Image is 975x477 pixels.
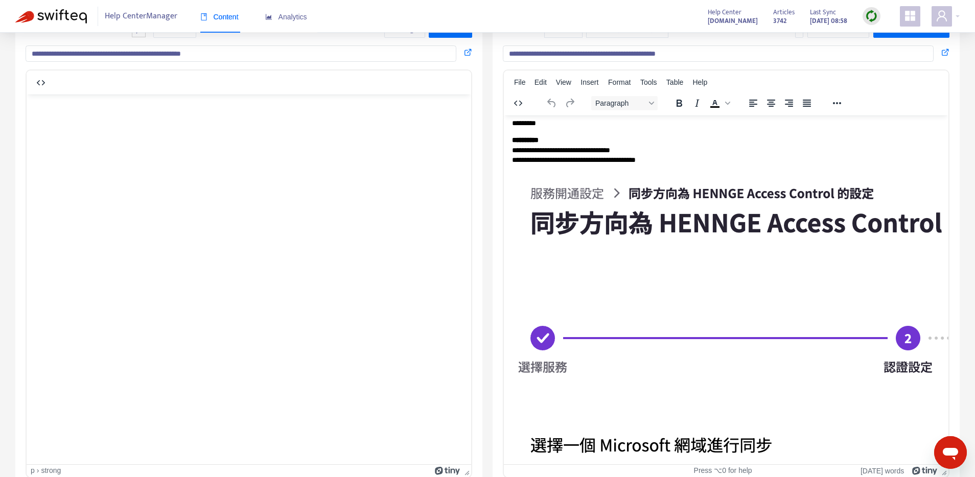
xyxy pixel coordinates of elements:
[435,466,460,474] a: Powered by Tiny
[26,23,124,35] b: Select the text to translate from
[936,10,948,22] span: user
[745,96,762,110] button: Align left
[265,13,272,20] span: area-chart
[692,78,707,86] span: Help
[27,94,471,464] iframe: Rich Text Area
[595,99,645,107] span: Paragraph
[938,465,948,477] div: Press the Up and Down arrow keys to resize the editor.
[904,10,916,22] span: appstore
[514,78,526,86] span: File
[670,96,688,110] button: Bold
[861,466,904,475] button: [DATE] words
[15,9,87,23] img: Swifteq
[688,96,706,110] button: Italic
[535,78,547,86] span: Edit
[31,466,35,475] div: p
[798,96,816,110] button: Justify
[543,96,561,110] button: Undo
[651,466,794,475] div: Press ⌥0 for help
[200,13,239,21] span: Content
[708,15,758,27] a: [DOMAIN_NAME]
[41,466,61,475] div: strong
[865,10,878,22] img: sync.dc5367851b00ba804db3.png
[912,466,938,474] a: Powered by Tiny
[265,13,307,21] span: Analytics
[105,7,177,26] span: Help Center Manager
[810,7,836,18] span: Last Sync
[556,78,571,86] span: View
[773,7,795,18] span: Articles
[762,96,780,110] button: Align center
[561,96,578,110] button: Redo
[37,466,39,475] div: ›
[608,78,631,86] span: Format
[640,78,657,86] span: Tools
[200,13,207,20] span: book
[581,78,598,86] span: Insert
[780,96,798,110] button: Align right
[706,96,732,110] div: Text color Black
[708,7,741,18] span: Help Center
[934,436,967,469] iframe: 開啟傳訊視窗按鈕
[460,465,471,477] div: Press the Up and Down arrow keys to resize the editor.
[773,15,786,27] strong: 3742
[591,96,658,110] button: Block Paragraph
[810,15,847,27] strong: [DATE] 08:58
[504,115,948,464] iframe: Rich Text Area
[666,78,683,86] span: Table
[503,23,540,35] b: Translate To
[828,96,846,110] button: Reveal or hide additional toolbar items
